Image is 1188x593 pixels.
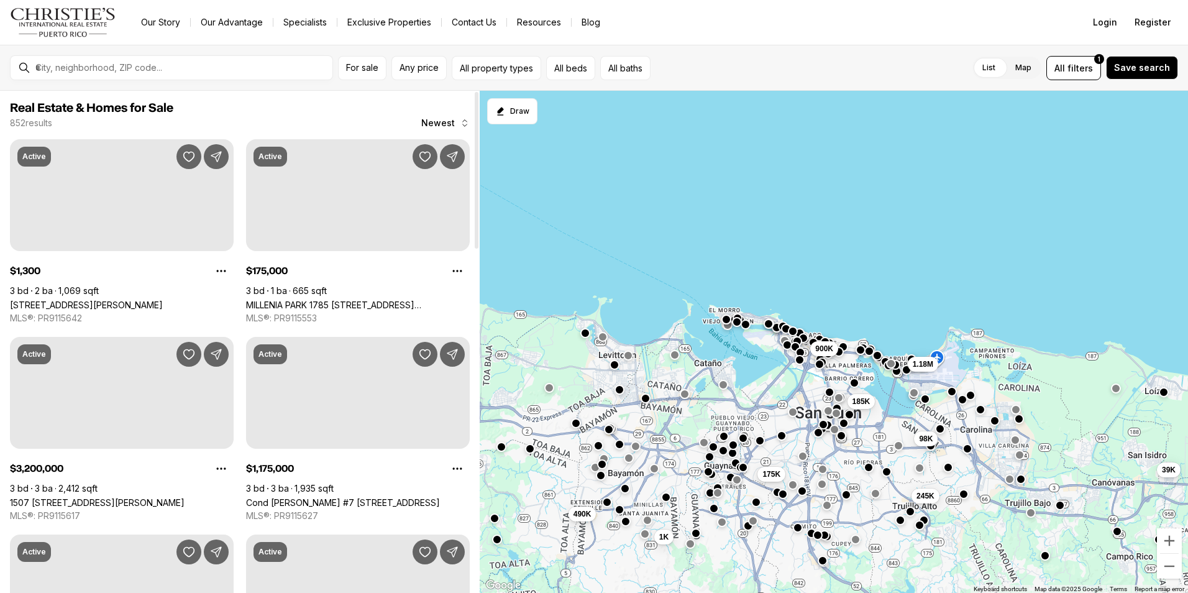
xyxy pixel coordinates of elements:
[452,56,541,80] button: All property types
[258,152,282,162] p: Active
[131,14,190,31] a: Our Story
[442,14,506,31] button: Contact Us
[22,349,46,359] p: Active
[421,118,455,128] span: Newest
[413,144,437,169] button: Save Property: MILLENIA PARK 1785 CALLE J. FERRER Y FERRER 100 #Apt 1101
[573,509,592,519] span: 490K
[22,547,46,557] p: Active
[413,342,437,367] button: Save Property: Cond Esmeralda #7 CALLE AMAPOLA #602
[1157,462,1181,477] button: 39K
[204,144,229,169] button: Share Property
[209,259,234,283] button: Property options
[1106,56,1178,80] button: Save search
[1114,63,1170,73] span: Save search
[572,14,610,31] a: Blog
[1005,57,1041,79] label: Map
[908,356,938,371] button: 1.18M
[191,14,273,31] a: Our Advantage
[176,144,201,169] button: Save Property: 6 EB N CEDRO HWY E #2
[414,111,477,136] button: Newest
[1054,62,1065,75] span: All
[440,540,465,564] button: Share Property
[258,349,282,359] p: Active
[10,300,163,310] a: 6 EB N CEDRO HWY E #2, BAYAMON PR, 00956
[852,397,870,407] span: 185K
[273,14,337,31] a: Specialists
[400,63,439,73] span: Any price
[391,56,447,80] button: Any price
[1067,62,1093,75] span: filters
[440,144,465,169] button: Share Property
[204,342,229,367] button: Share Property
[338,56,386,80] button: For sale
[176,342,201,367] button: Save Property: 1507 ASHFORD #1202
[815,344,833,354] span: 900K
[1162,464,1176,474] span: 39K
[507,14,571,31] a: Resources
[246,497,440,508] a: Cond Esmeralda #7 CALLE AMAPOLA #602, CAROLINA PR, 00979
[972,57,1005,79] label: List
[919,433,933,443] span: 98K
[10,102,173,114] span: Real Estate & Homes for Sale
[569,507,596,522] button: 490K
[10,118,52,128] p: 852 results
[204,540,229,564] button: Share Property
[176,540,201,564] button: Save Property: 1351 AVE. WILSON #202
[1135,17,1171,27] span: Register
[654,530,674,545] button: 1K
[1127,10,1178,35] button: Register
[913,359,933,369] span: 1.18M
[914,431,938,446] button: 98K
[810,341,838,356] button: 900K
[1093,17,1117,27] span: Login
[445,456,470,481] button: Property options
[487,98,537,124] button: Start drawing
[912,488,939,503] button: 245K
[440,342,465,367] button: Share Property
[1085,10,1125,35] button: Login
[762,469,780,479] span: 175K
[659,532,669,542] span: 1K
[757,467,785,482] button: 175K
[10,7,116,37] img: logo
[246,300,470,310] a: MILLENIA PARK 1785 CALLE J. FERRER Y FERRER 100 #Apt 1101, SAN JUAN, PR PR, 00921
[1046,56,1101,80] button: Allfilters1
[209,456,234,481] button: Property options
[600,56,651,80] button: All baths
[916,490,934,500] span: 245K
[346,63,378,73] span: For sale
[445,259,470,283] button: Property options
[22,152,46,162] p: Active
[10,497,185,508] a: 1507 ASHFORD #1202, SAN JUAN PR, 00911
[1098,54,1100,64] span: 1
[337,14,441,31] a: Exclusive Properties
[413,540,437,564] button: Save Property: 51 MUÑOZ RIVERA AVE, CORNER LOS ROSALES, LAS PALMERAS ST
[546,56,595,80] button: All beds
[258,547,282,557] p: Active
[848,394,875,409] button: 185K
